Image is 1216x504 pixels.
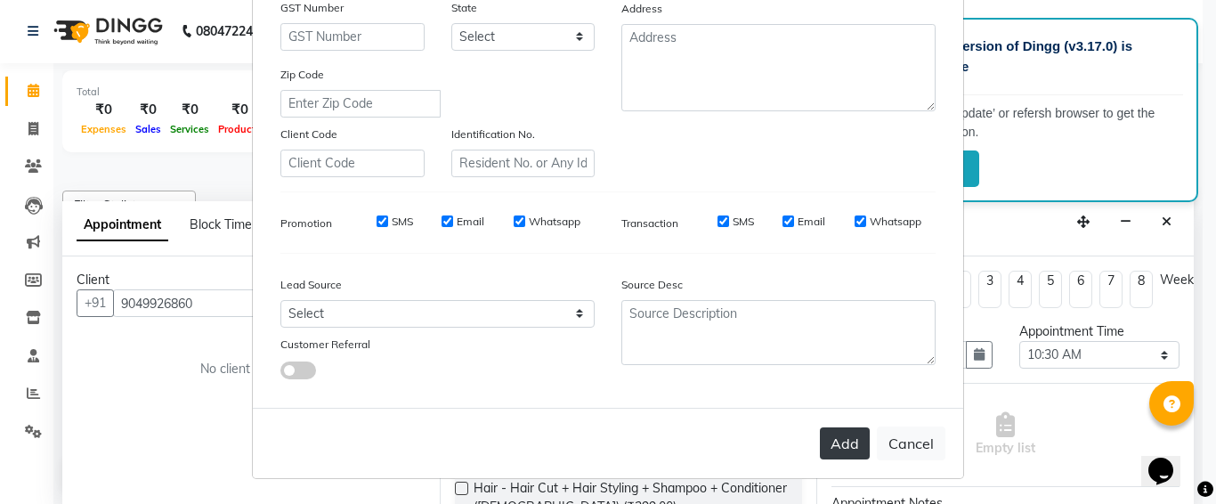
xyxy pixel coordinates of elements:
label: Lead Source [280,277,342,293]
label: Source Desc [621,277,683,293]
label: Zip Code [280,67,324,83]
input: Resident No. or Any Id [451,150,596,177]
label: Client Code [280,126,337,142]
label: Customer Referral [280,337,370,353]
label: Address [621,1,662,17]
label: Identification No. [451,126,535,142]
label: Whatsapp [870,214,921,230]
label: Email [798,214,825,230]
label: Promotion [280,215,332,232]
input: Enter Zip Code [280,90,441,118]
label: Email [457,214,484,230]
label: SMS [392,214,413,230]
label: Transaction [621,215,678,232]
input: Client Code [280,150,425,177]
button: Cancel [877,427,945,460]
label: Whatsapp [529,214,580,230]
input: GST Number [280,23,425,51]
label: SMS [733,214,754,230]
button: Add [820,427,870,459]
